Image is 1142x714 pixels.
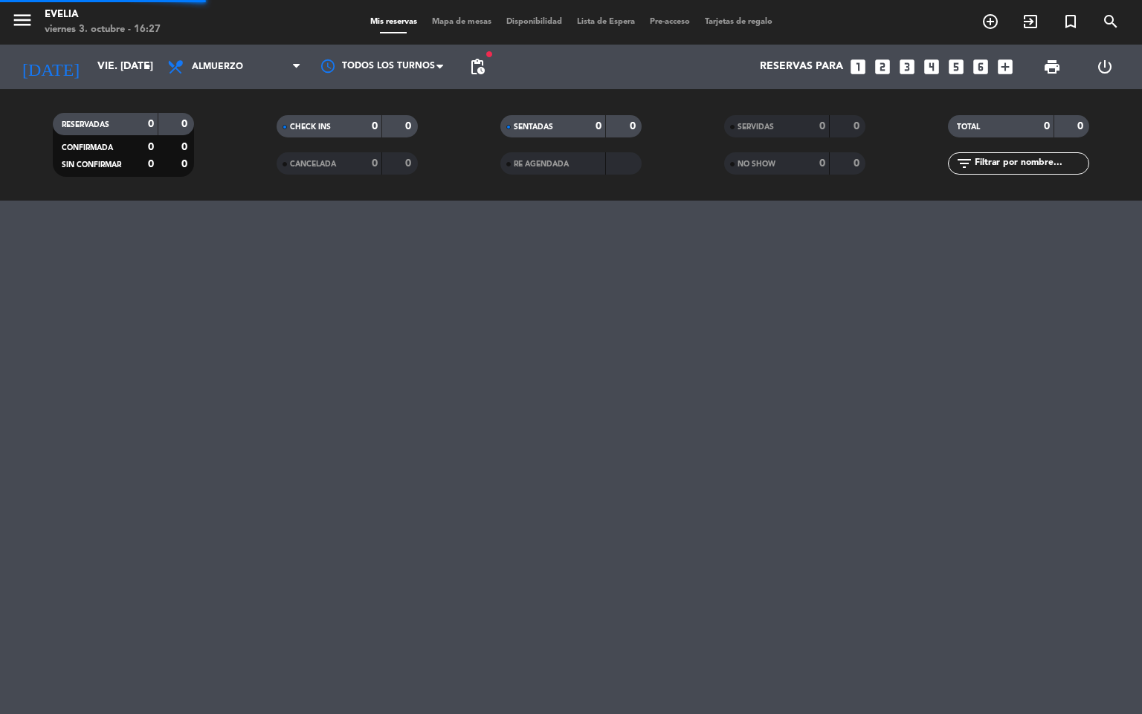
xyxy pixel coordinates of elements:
strong: 0 [181,142,190,152]
strong: 0 [405,158,414,169]
strong: 0 [148,159,154,169]
i: add_circle_outline [981,13,999,30]
strong: 0 [819,158,825,169]
span: Reservas para [760,61,843,73]
span: NO SHOW [738,160,775,168]
strong: 0 [181,159,190,169]
strong: 0 [372,158,378,169]
strong: 0 [854,121,862,132]
i: filter_list [955,155,973,172]
span: Disponibilidad [499,18,570,26]
i: menu [11,9,33,31]
div: Evelia [45,7,161,22]
span: fiber_manual_record [485,50,494,59]
i: looks_one [848,57,868,77]
span: Tarjetas de regalo [697,18,780,26]
i: turned_in_not [1062,13,1080,30]
span: RESERVADAS [62,121,109,129]
i: looks_3 [897,57,917,77]
span: pending_actions [468,58,486,76]
i: search [1102,13,1120,30]
i: looks_two [873,57,892,77]
strong: 0 [148,119,154,129]
span: Mis reservas [363,18,425,26]
i: looks_4 [922,57,941,77]
strong: 0 [596,121,601,132]
span: Almuerzo [192,62,243,72]
i: looks_6 [971,57,990,77]
i: arrow_drop_down [138,58,156,76]
i: [DATE] [11,51,90,83]
span: SERVIDAS [738,123,774,131]
strong: 0 [1077,121,1086,132]
strong: 0 [148,142,154,152]
button: menu [11,9,33,36]
span: CANCELADA [290,160,336,168]
strong: 0 [405,121,414,132]
div: LOG OUT [1078,45,1131,89]
i: looks_5 [946,57,966,77]
span: Lista de Espera [570,18,642,26]
input: Filtrar por nombre... [973,155,1088,172]
i: exit_to_app [1022,13,1039,30]
strong: 0 [854,158,862,169]
span: TOTAL [957,123,980,131]
strong: 0 [630,121,639,132]
strong: 0 [1044,121,1050,132]
span: Mapa de mesas [425,18,499,26]
strong: 0 [819,121,825,132]
span: SENTADAS [514,123,553,131]
span: CHECK INS [290,123,331,131]
strong: 0 [181,119,190,129]
span: SIN CONFIRMAR [62,161,121,169]
i: power_settings_new [1096,58,1114,76]
strong: 0 [372,121,378,132]
span: print [1043,58,1061,76]
span: RE AGENDADA [514,160,569,168]
span: CONFIRMADA [62,144,113,152]
i: add_box [996,57,1015,77]
span: Pre-acceso [642,18,697,26]
div: viernes 3. octubre - 16:27 [45,22,161,37]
